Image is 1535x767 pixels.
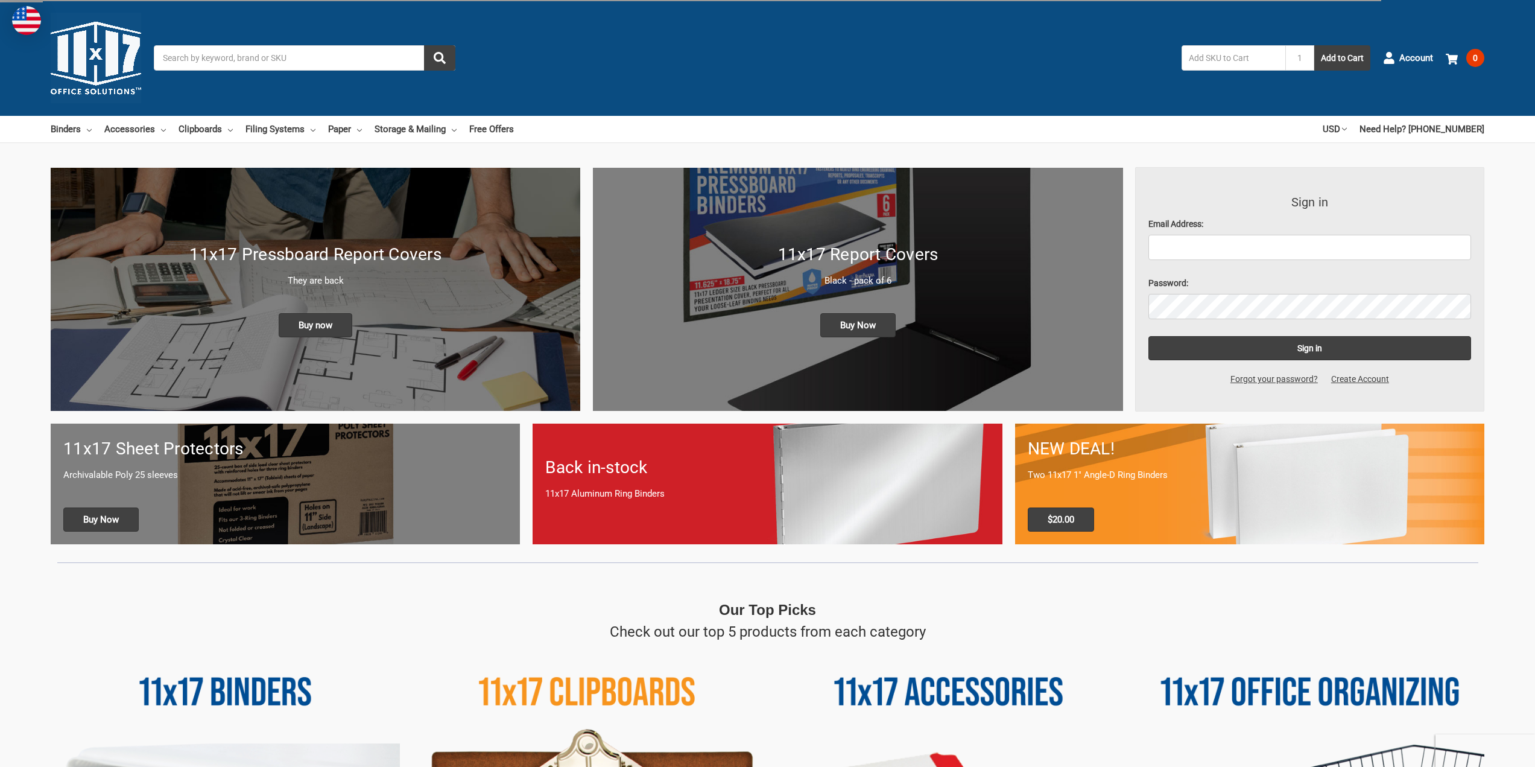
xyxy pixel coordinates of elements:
a: Filing Systems [245,116,315,142]
span: $20.00 [1028,508,1094,532]
img: 11x17 Report Covers [593,168,1122,411]
img: duty and tax information for United States [12,6,41,35]
span: Account [1399,51,1433,65]
input: Add SKU to Cart [1182,45,1285,71]
a: Create Account [1325,373,1396,386]
h1: 11x17 Report Covers [606,242,1110,267]
h1: 11x17 Sheet Protectors [63,436,507,462]
label: Email Address: [1148,218,1472,231]
span: Buy now [279,313,352,337]
p: Black - pack of 6 [606,274,1110,288]
a: Forgot your password? [1224,373,1325,386]
a: Need Help? [PHONE_NUMBER] [1359,116,1484,142]
a: Back in-stock 11x17 Aluminum Ring Binders [533,424,1002,544]
a: New 11x17 Pressboard Binders 11x17 Pressboard Report Covers They are back Buy now [51,168,580,411]
label: Password: [1148,277,1472,290]
img: New 11x17 Pressboard Binders [51,168,580,411]
p: 11x17 Aluminum Ring Binders [545,487,989,501]
p: Check out our top 5 products from each category [610,621,926,643]
a: Binders [51,116,92,142]
a: Accessories [104,116,166,142]
span: Buy Now [63,508,139,532]
a: Paper [328,116,362,142]
input: Sign in [1148,336,1472,360]
a: 11x17 sheet protectors 11x17 Sheet Protectors Archivalable Poly 25 sleeves Buy Now [51,424,520,544]
iframe: Google Customer Reviews [1435,734,1535,767]
button: Add to Cart [1314,45,1370,71]
h3: Sign in [1148,193,1472,211]
a: 0 [1446,42,1484,74]
a: Storage & Mailing [375,116,457,142]
p: Our Top Picks [719,599,816,621]
a: Free Offers [469,116,514,142]
p: They are back [63,274,568,288]
a: 11x17 Report Covers 11x17 Report Covers Black - pack of 6 Buy Now [593,168,1122,411]
a: 11x17 Binder 2-pack only $20.00 NEW DEAL! Two 11x17 1" Angle-D Ring Binders $20.00 [1015,424,1484,544]
p: Two 11x17 1" Angle-D Ring Binders [1028,468,1472,482]
a: Account [1383,42,1433,74]
a: Clipboards [179,116,233,142]
span: 0 [1466,49,1484,67]
h1: Back in-stock [545,455,989,480]
img: 11x17.com [51,13,141,103]
h1: NEW DEAL! [1028,436,1472,462]
span: Buy Now [820,313,896,337]
h1: 11x17 Pressboard Report Covers [63,242,568,267]
p: Archivalable Poly 25 sleeves [63,468,507,482]
a: USD [1323,116,1347,142]
input: Search by keyword, brand or SKU [154,45,455,71]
